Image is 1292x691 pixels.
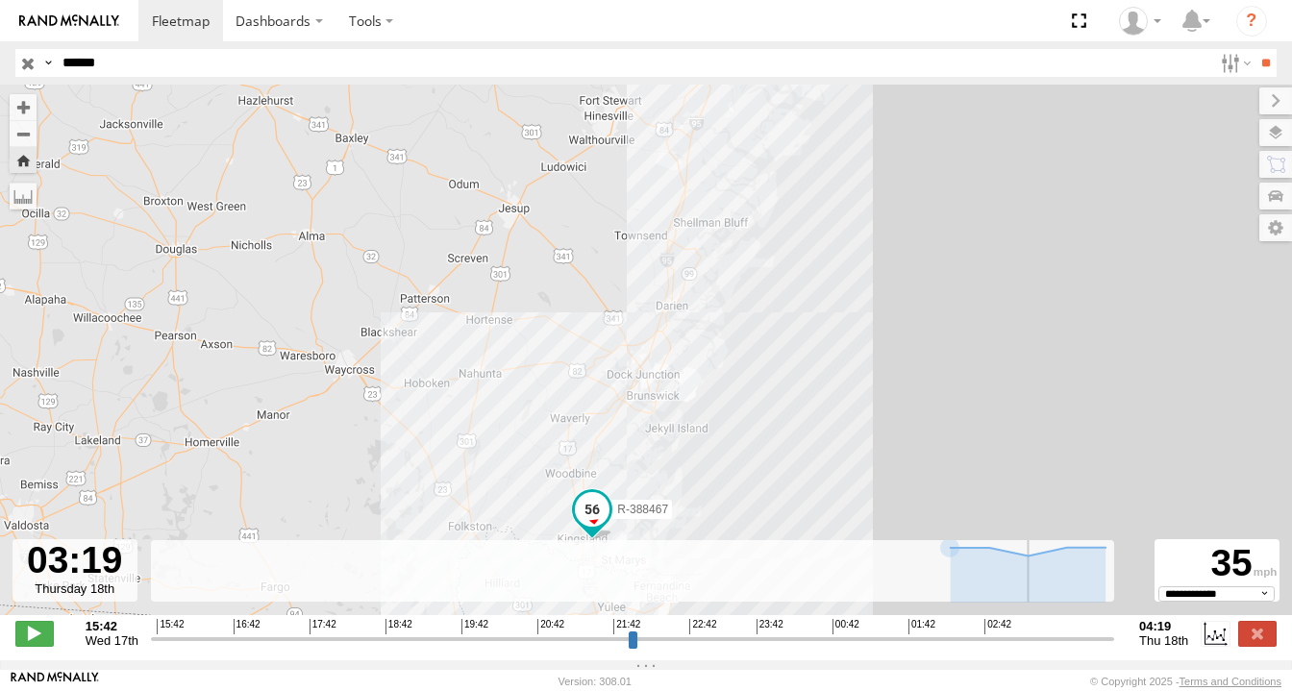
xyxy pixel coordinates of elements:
div: 35 [1157,542,1277,586]
span: Thu 18th Sep 2025 [1139,633,1188,648]
strong: 04:19 [1139,619,1188,633]
label: Search Filter Options [1213,49,1255,77]
button: Zoom out [10,120,37,147]
img: rand-logo.svg [19,14,119,28]
label: Play/Stop [15,621,54,646]
span: 22:42 [689,619,716,634]
span: R-388467 [617,503,668,516]
div: Wibert Ortiz [1112,7,1168,36]
span: 17:42 [310,619,336,634]
a: Terms and Conditions [1180,676,1281,687]
span: 01:42 [908,619,935,634]
button: Zoom in [10,94,37,120]
span: 19:42 [461,619,488,634]
label: Search Query [40,49,56,77]
span: Wed 17th Sep 2025 [86,633,138,648]
strong: 15:42 [86,619,138,633]
i: ? [1236,6,1267,37]
div: © Copyright 2025 - [1090,676,1281,687]
a: Visit our Website [11,672,99,691]
span: 21:42 [613,619,640,634]
span: 16:42 [234,619,261,634]
div: Version: 308.01 [559,676,632,687]
label: Close [1238,621,1277,646]
span: 18:42 [385,619,412,634]
span: 02:42 [984,619,1011,634]
label: Map Settings [1259,214,1292,241]
button: Zoom Home [10,147,37,173]
span: 20:42 [537,619,564,634]
span: 15:42 [157,619,184,634]
label: Measure [10,183,37,210]
span: 00:42 [832,619,859,634]
span: 23:42 [757,619,783,634]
